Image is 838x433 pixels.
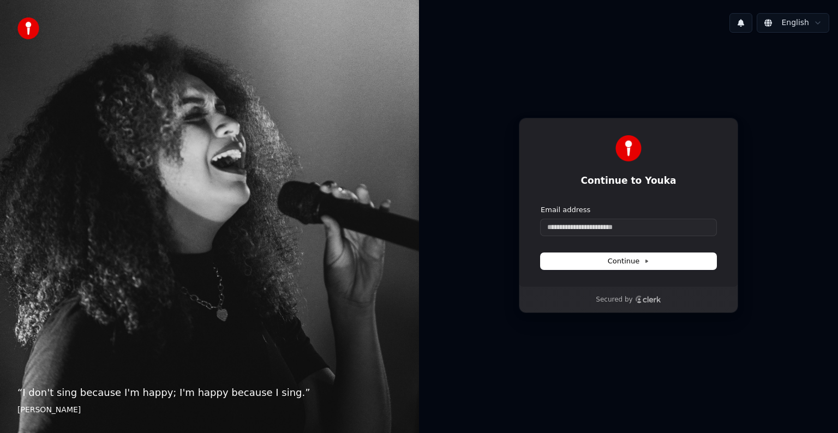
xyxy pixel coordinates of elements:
p: “ I don't sing because I'm happy; I'm happy because I sing. ” [17,385,402,400]
a: Clerk logo [635,296,661,303]
p: Secured by [596,296,632,304]
img: youka [17,17,39,39]
button: Continue [541,253,716,269]
h1: Continue to Youka [541,175,716,188]
footer: [PERSON_NAME] [17,405,402,416]
label: Email address [541,205,590,215]
span: Continue [608,256,649,266]
img: Youka [615,135,642,161]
